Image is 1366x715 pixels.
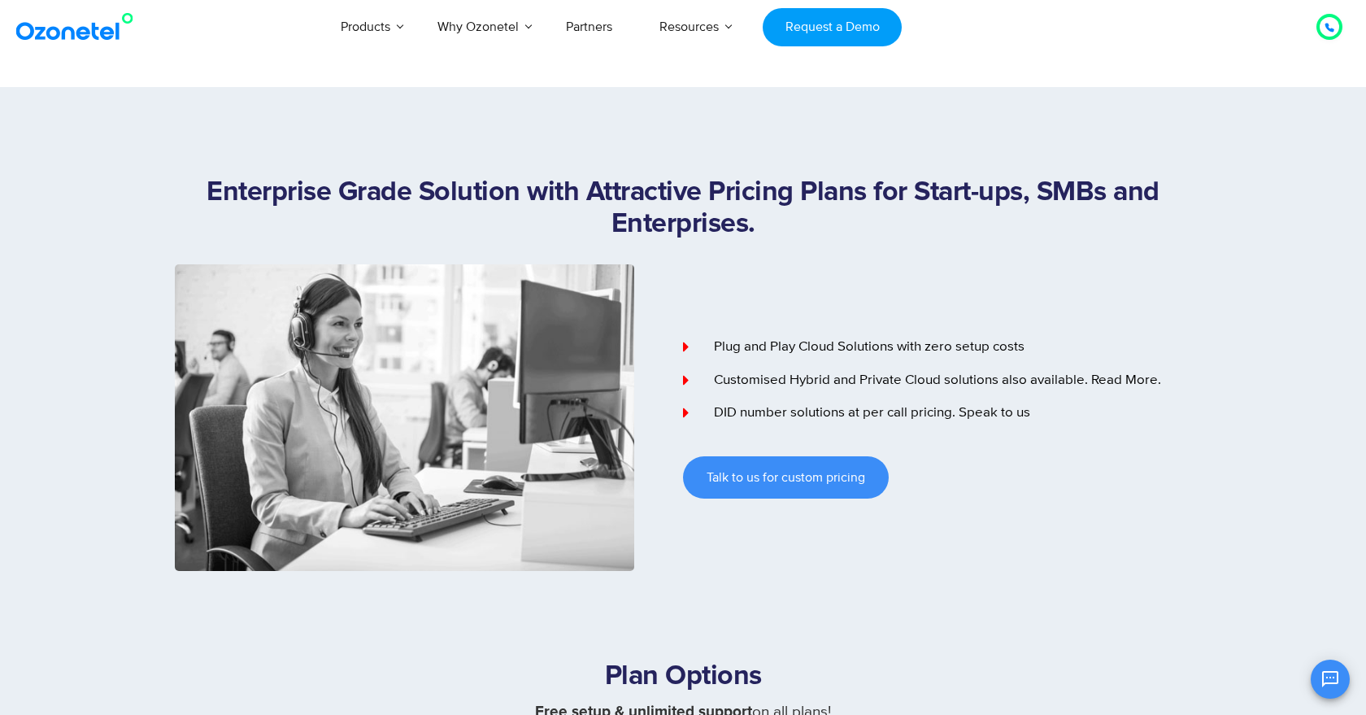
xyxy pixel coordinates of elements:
a: Talk to us for custom pricing [683,456,889,499]
span: Talk to us for custom pricing [707,471,865,484]
a: Plug and Play Cloud Solutions with zero setup costs [683,337,1191,358]
span: Plug and Play Cloud Solutions with zero setup costs [710,337,1024,358]
span: DID number solutions at per call pricing. Speak to us [710,403,1030,424]
a: Request a Demo [763,8,902,46]
span: Customised Hybrid and Private Cloud solutions also available. Read More. [710,370,1161,391]
h1: Enterprise Grade Solution with Attractive Pricing Plans for Start-ups, SMBs and Enterprises. [175,177,1191,240]
h2: Plan Options [175,661,1191,693]
button: Open chat [1311,660,1350,699]
a: Customised Hybrid and Private Cloud solutions also available. Read More. [683,370,1191,391]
